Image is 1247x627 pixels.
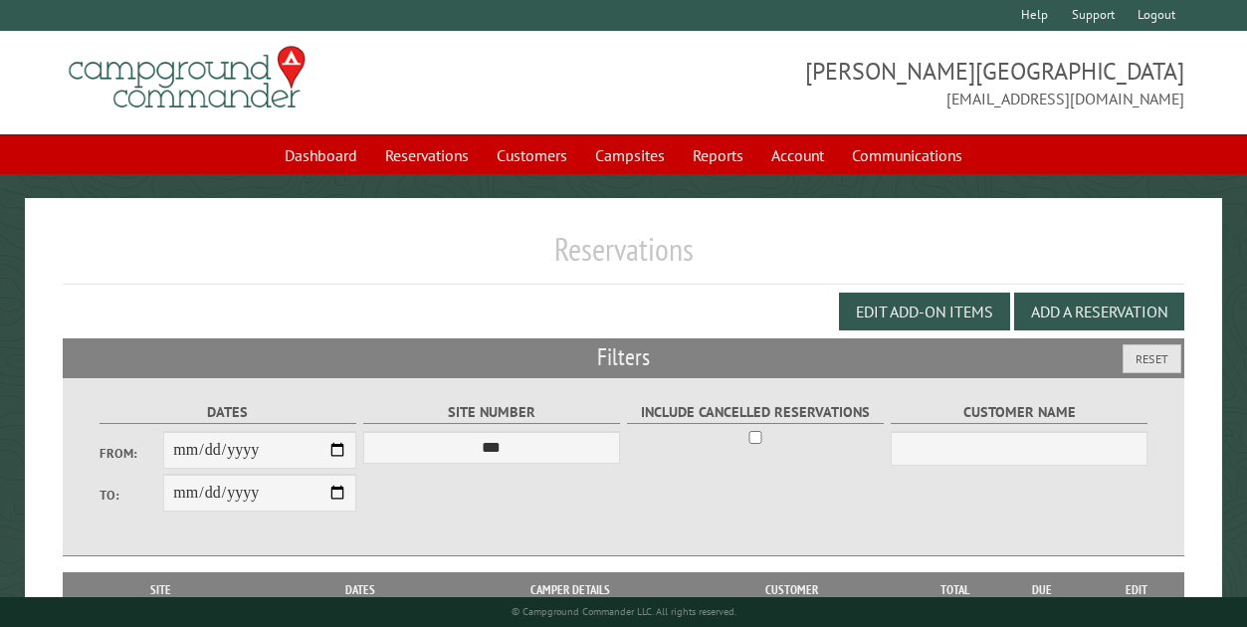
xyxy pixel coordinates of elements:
img: Campground Commander [63,39,312,116]
a: Dashboard [273,136,369,174]
h1: Reservations [63,230,1185,285]
th: Camper Details [473,572,668,607]
th: Due [995,572,1089,607]
th: Dates [249,572,473,607]
th: Edit [1089,572,1184,607]
label: Dates [100,401,357,424]
a: Communications [840,136,974,174]
small: © Campground Commander LLC. All rights reserved. [512,605,736,618]
button: Reset [1123,344,1181,373]
a: Account [759,136,836,174]
button: Add a Reservation [1014,293,1184,330]
label: Site Number [363,401,621,424]
label: Customer Name [891,401,1148,424]
label: Include Cancelled Reservations [627,401,885,424]
th: Total [916,572,995,607]
a: Reservations [373,136,481,174]
a: Reports [681,136,755,174]
a: Customers [485,136,579,174]
th: Customer [668,572,915,607]
label: From: [100,444,164,463]
button: Edit Add-on Items [839,293,1010,330]
span: [PERSON_NAME][GEOGRAPHIC_DATA] [EMAIL_ADDRESS][DOMAIN_NAME] [624,55,1185,110]
a: Campsites [583,136,677,174]
h2: Filters [63,338,1185,376]
th: Site [73,572,249,607]
label: To: [100,486,164,505]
